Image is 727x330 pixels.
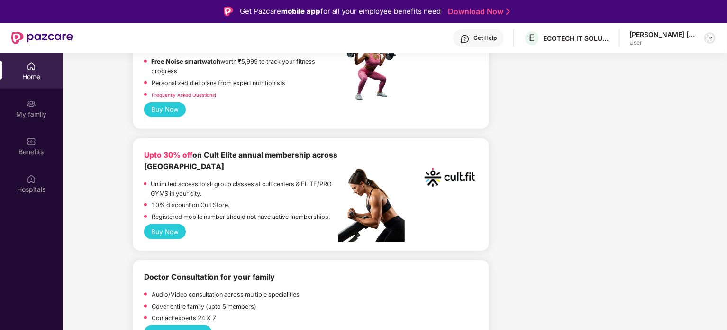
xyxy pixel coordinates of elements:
strong: Free Noise smartwatch [152,58,221,65]
p: Cover entire family (upto 5 members) [152,302,256,311]
img: fpp.png [338,37,405,103]
img: pc2.png [338,169,405,242]
img: Logo [224,7,233,16]
p: Audio/Video consultation across multiple specialities [152,290,300,300]
a: Download Now [448,7,507,17]
div: Get Pazcare for all your employee benefits need [240,6,441,17]
img: svg+xml;base64,PHN2ZyBpZD0iSG9tZSIgeG1sbnM9Imh0dHA6Ly93d3cudzMub3JnLzIwMDAvc3ZnIiB3aWR0aD0iMjAiIG... [27,62,36,71]
div: ECOTECH IT SOLUTIONS PRIVATE LIMITED [543,34,609,43]
b: Doctor Consultation for your family [144,273,275,282]
img: svg+xml;base64,PHN2ZyBpZD0iRHJvcGRvd24tMzJ4MzIiIHhtbG5zPSJodHRwOi8vd3d3LnczLm9yZy8yMDAwL3N2ZyIgd2... [706,34,714,42]
div: [PERSON_NAME] [PERSON_NAME] Chalwadikar [629,30,696,39]
button: Buy Now [144,224,186,239]
img: svg+xml;base64,PHN2ZyBpZD0iSGVscC0zMngzMiIgeG1sbnM9Imh0dHA6Ly93d3cudzMub3JnLzIwMDAvc3ZnIiB3aWR0aD... [460,34,470,44]
span: E [529,32,535,44]
div: User [629,39,696,47]
a: Frequently Asked Questions! [152,92,216,98]
p: 10% discount on Cult Store. [152,200,229,210]
p: Unlimited access to all group classes at cult centers & ELITE/PRO GYMS in your city. [151,179,339,198]
img: svg+xml;base64,PHN2ZyB3aWR0aD0iMjAiIGhlaWdodD0iMjAiIHZpZXdCb3g9IjAgMCAyMCAyMCIgZmlsbD0ibm9uZSIgeG... [27,99,36,109]
img: cult.png [422,150,477,205]
img: svg+xml;base64,PHN2ZyBpZD0iSG9zcGl0YWxzIiB4bWxucz0iaHR0cDovL3d3dy53My5vcmcvMjAwMC9zdmciIHdpZHRoPS... [27,174,36,184]
p: Registered mobile number should not have active memberships. [152,212,330,222]
button: Buy Now [144,102,186,117]
b: on Cult Elite annual membership across [GEOGRAPHIC_DATA] [144,151,337,171]
img: New Pazcare Logo [11,32,73,44]
img: Stroke [506,7,510,17]
div: Get Help [473,34,497,42]
p: worth ₹5,999 to track your fitness progress [152,57,339,76]
p: Personalized diet plans from expert nutritionists [152,78,285,88]
b: Upto 30% off [144,151,192,160]
strong: mobile app [281,7,320,16]
p: Contact experts 24 X 7 [152,313,216,323]
img: svg+xml;base64,PHN2ZyBpZD0iQmVuZWZpdHMiIHhtbG5zPSJodHRwOi8vd3d3LnczLm9yZy8yMDAwL3N2ZyIgd2lkdGg9Ij... [27,137,36,146]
